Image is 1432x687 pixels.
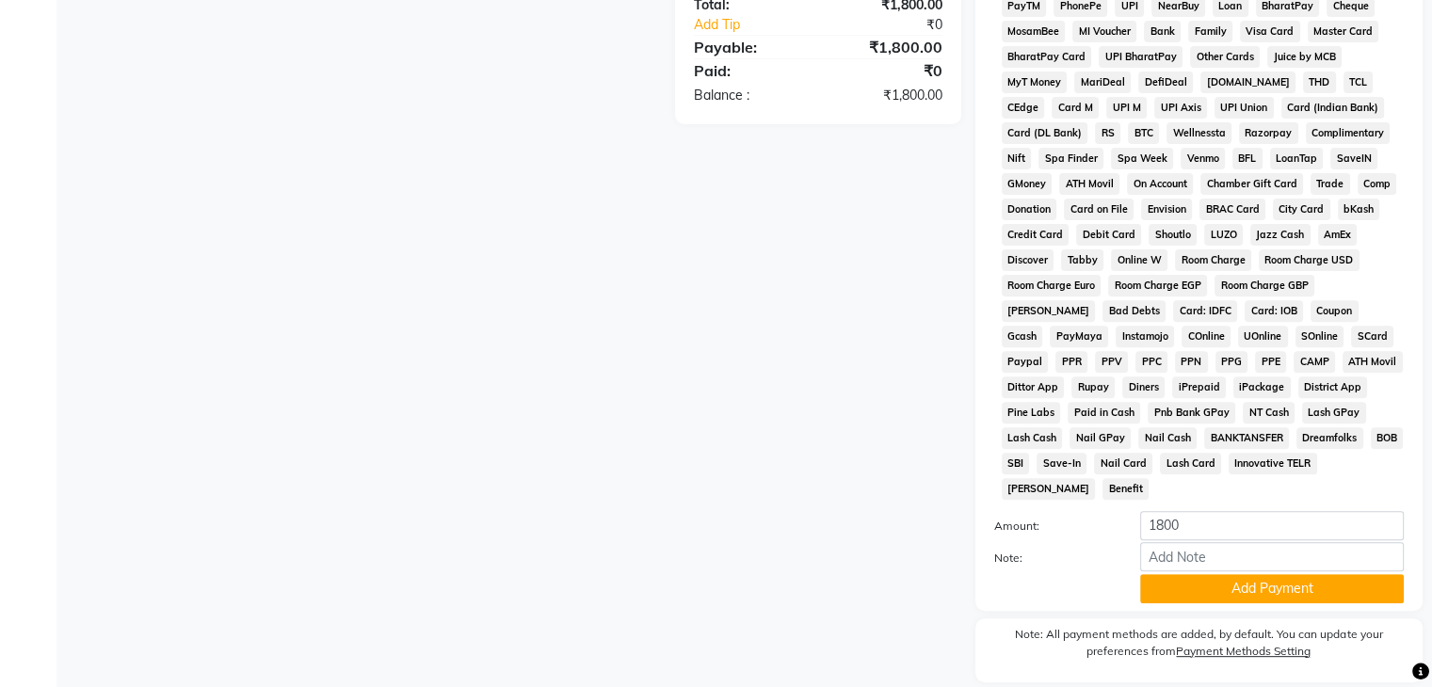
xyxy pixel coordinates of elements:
span: PPC [1135,351,1167,373]
span: PPR [1055,351,1087,373]
span: MyT Money [1002,72,1068,93]
span: Trade [1311,173,1350,195]
span: PPV [1095,351,1128,373]
span: SaveIN [1330,148,1377,169]
span: Complimentary [1306,122,1391,144]
span: Shoutlo [1149,224,1197,246]
span: Room Charge Euro [1002,275,1102,296]
label: Note: [980,550,1126,567]
span: [PERSON_NAME] [1002,478,1096,500]
span: Card (Indian Bank) [1281,97,1385,119]
span: Spa Week [1111,148,1173,169]
label: Amount: [980,518,1126,535]
span: NT Cash [1243,402,1295,423]
button: Add Payment [1140,574,1404,603]
span: SOnline [1295,326,1344,347]
span: Instamojo [1116,326,1174,347]
span: Card: IOB [1245,300,1303,322]
span: Other Cards [1190,46,1260,68]
span: Chamber Gift Card [1200,173,1303,195]
span: GMoney [1002,173,1053,195]
span: Pnb Bank GPay [1148,402,1235,423]
span: Card (DL Bank) [1002,122,1088,144]
span: UPI Union [1215,97,1274,119]
span: iPrepaid [1172,376,1226,398]
span: UOnline [1238,326,1288,347]
span: Nail Card [1094,453,1152,474]
span: Bad Debts [1102,300,1166,322]
span: LUZO [1204,224,1243,246]
span: Pine Labs [1002,402,1061,423]
span: Spa Finder [1038,148,1103,169]
span: THD [1303,72,1336,93]
span: UPI M [1106,97,1147,119]
span: Donation [1002,199,1057,220]
span: DefiDeal [1138,72,1193,93]
span: COnline [1182,326,1231,347]
span: AmEx [1318,224,1358,246]
span: Gcash [1002,326,1043,347]
span: BFL [1232,148,1263,169]
span: Envision [1141,199,1192,220]
span: Jazz Cash [1250,224,1311,246]
span: Innovative TELR [1229,453,1317,474]
span: Dittor App [1002,376,1065,398]
label: Note: All payment methods are added, by default. You can update your preferences from [994,626,1404,667]
span: LoanTap [1270,148,1324,169]
div: Payable: [680,36,818,58]
span: Coupon [1311,300,1359,322]
span: TCL [1344,72,1374,93]
span: Diners [1122,376,1165,398]
span: Card on File [1064,199,1134,220]
span: RS [1095,122,1120,144]
span: Credit Card [1002,224,1070,246]
span: SBI [1002,453,1030,474]
span: PPE [1255,351,1286,373]
span: Room Charge [1175,249,1251,271]
span: MosamBee [1002,21,1066,42]
div: ₹1,800.00 [818,86,957,105]
span: Tabby [1061,249,1103,271]
span: Venmo [1181,148,1225,169]
div: ₹0 [818,59,957,82]
span: Nail GPay [1070,427,1131,449]
span: Bank [1144,21,1181,42]
span: Paid in Cash [1068,402,1140,423]
span: Nift [1002,148,1032,169]
span: Nail Cash [1138,427,1197,449]
span: Card: IDFC [1173,300,1237,322]
span: BANKTANSFER [1204,427,1289,449]
label: Payment Methods Setting [1176,643,1311,660]
span: PayMaya [1050,326,1108,347]
span: Discover [1002,249,1054,271]
a: Add Tip [680,15,841,35]
span: Wellnessta [1167,122,1231,144]
span: BRAC Card [1199,199,1265,220]
span: Paypal [1002,351,1049,373]
span: Juice by MCB [1267,46,1342,68]
span: Room Charge USD [1259,249,1360,271]
span: PPG [1215,351,1248,373]
span: PPN [1175,351,1208,373]
span: Visa Card [1240,21,1300,42]
span: Lash GPay [1302,402,1366,423]
span: SCard [1351,326,1393,347]
span: Lash Cash [1002,427,1063,449]
span: Master Card [1308,21,1379,42]
span: MariDeal [1074,72,1131,93]
span: Comp [1358,173,1397,195]
span: Save-In [1037,453,1086,474]
span: On Account [1127,173,1193,195]
span: BharatPay Card [1002,46,1092,68]
span: [DOMAIN_NAME] [1200,72,1295,93]
span: City Card [1273,199,1330,220]
span: ATH Movil [1059,173,1119,195]
div: Paid: [680,59,818,82]
span: Benefit [1102,478,1149,500]
span: BOB [1371,427,1404,449]
span: Room Charge EGP [1108,275,1207,296]
span: UPI BharatPay [1099,46,1183,68]
span: Lash Card [1160,453,1221,474]
div: ₹0 [841,15,956,35]
input: Add Note [1140,542,1404,571]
